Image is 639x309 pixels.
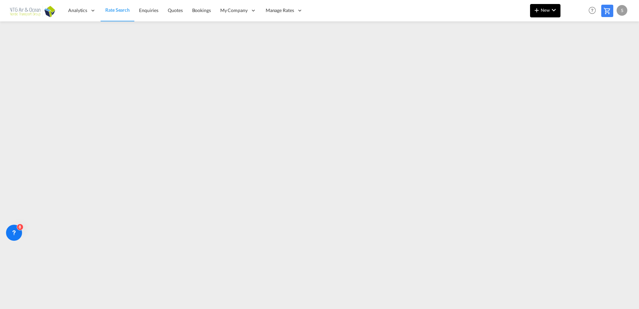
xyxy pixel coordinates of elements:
[617,5,627,16] div: S
[587,5,598,16] span: Help
[168,7,182,13] span: Quotes
[266,7,294,14] span: Manage Rates
[68,7,87,14] span: Analytics
[105,7,130,13] span: Rate Search
[192,7,211,13] span: Bookings
[530,4,560,17] button: icon-plus 400-fgNewicon-chevron-down
[533,6,541,14] md-icon: icon-plus 400-fg
[550,6,558,14] md-icon: icon-chevron-down
[587,5,601,17] div: Help
[220,7,248,14] span: My Company
[533,7,558,13] span: New
[10,3,55,18] img: c10840d0ab7511ecb0716db42be36143.png
[139,7,158,13] span: Enquiries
